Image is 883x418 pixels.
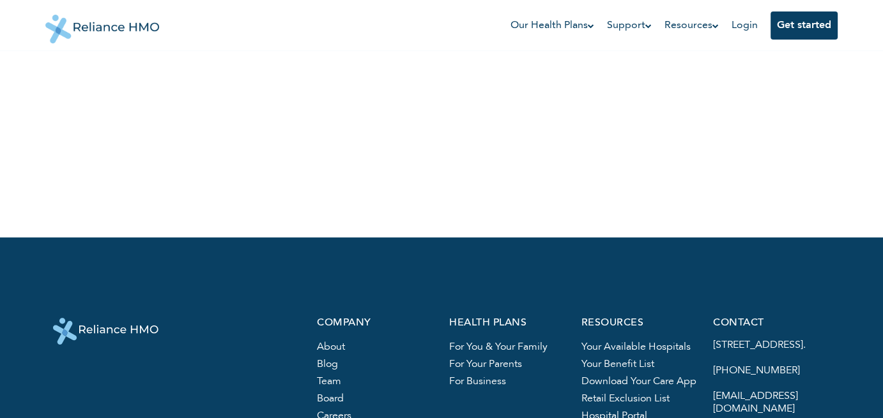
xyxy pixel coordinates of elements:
[317,377,341,387] a: team
[581,377,696,387] a: Download your care app
[317,394,344,404] a: board
[45,5,159,43] img: Reliance HMO's Logo
[771,11,838,40] button: Get started
[449,318,566,329] p: health plans
[713,318,830,329] p: contact
[511,18,594,33] a: Our Health Plans
[581,394,670,404] a: Retail exclusion list
[713,391,798,414] a: [EMAIL_ADDRESS][DOMAIN_NAME]
[53,318,158,345] img: logo-white.svg
[449,377,506,387] a: For business
[317,318,434,329] p: company
[317,359,338,369] a: blog
[732,20,758,31] a: Login
[317,342,345,352] a: About
[713,366,800,376] a: [PHONE_NUMBER]
[713,340,806,350] a: [STREET_ADDRESS].
[607,18,652,33] a: Support
[449,342,548,352] a: For you & your family
[581,318,698,329] p: resources
[449,359,522,369] a: For your parents
[581,342,691,352] a: Your available hospitals
[664,18,719,33] a: Resources
[581,359,654,369] a: Your benefit list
